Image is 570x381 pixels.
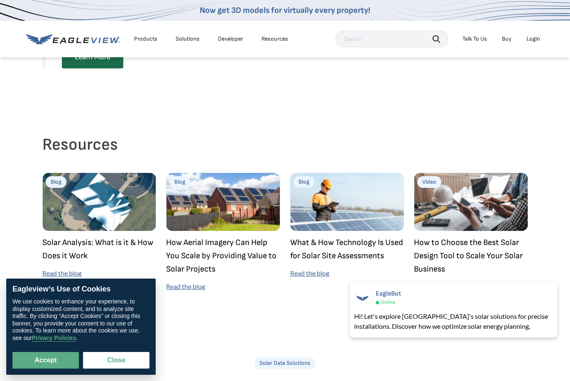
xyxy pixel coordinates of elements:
a: Read the blog [290,269,329,277]
a: Privacy Policies [32,335,76,342]
p: How to Choose the Best Solar Design Tool to Scale Your Solar Business [414,236,528,276]
h5: Blog [46,176,66,188]
img: Solar Analysis: What is it & How Does it Work [42,173,157,231]
h5: Video [417,176,441,188]
p: What & How Technology Is Used for Solar Site Assessments [290,236,404,262]
img: How to Choose the Best Solar Design Tool to Scale Your Solar Business [414,173,528,231]
div: Login [526,35,540,43]
img: EagleBot [354,290,371,306]
input: Search [335,31,448,47]
a: Buy [502,35,511,43]
p: How Aerial Imagery Can Help You Scale by Providing Value to Solar Projects [166,236,280,276]
div: Resources [262,35,288,43]
button: Close [83,352,149,369]
span: Online [381,299,395,306]
p: Solar Analysis: What is it & How Does it Work [42,236,157,262]
p: Solar Data Solutions [254,357,316,369]
div: Solutions [176,35,200,43]
img: What & How Technology Is Used for Solar Site Assessments [290,173,404,231]
div: We use cookies to enhance your experience, to display customized content, and to analyze site tra... [12,298,149,342]
div: Products [134,35,157,43]
h5: Blog [294,176,314,188]
div: Talk To Us [462,35,487,43]
a: Developer [218,35,243,43]
a: Now get 3D models for virtually every property! [200,5,370,15]
a: Read the blog [42,269,81,277]
h5: Blog [169,176,190,188]
div: Hi! Let's explore [GEOGRAPHIC_DATA]'s solar solutions for precise installations. Discover how we ... [354,311,553,331]
h2: Resources [42,135,528,155]
a: Read the blog [166,282,205,290]
button: Accept [12,352,79,369]
img: How Aerial Imagery Can Help You Scale by Providing Value to Solar Projects [166,173,280,231]
span: EagleBot [376,290,401,298]
div: Eagleview’s Use of Cookies [12,285,149,294]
